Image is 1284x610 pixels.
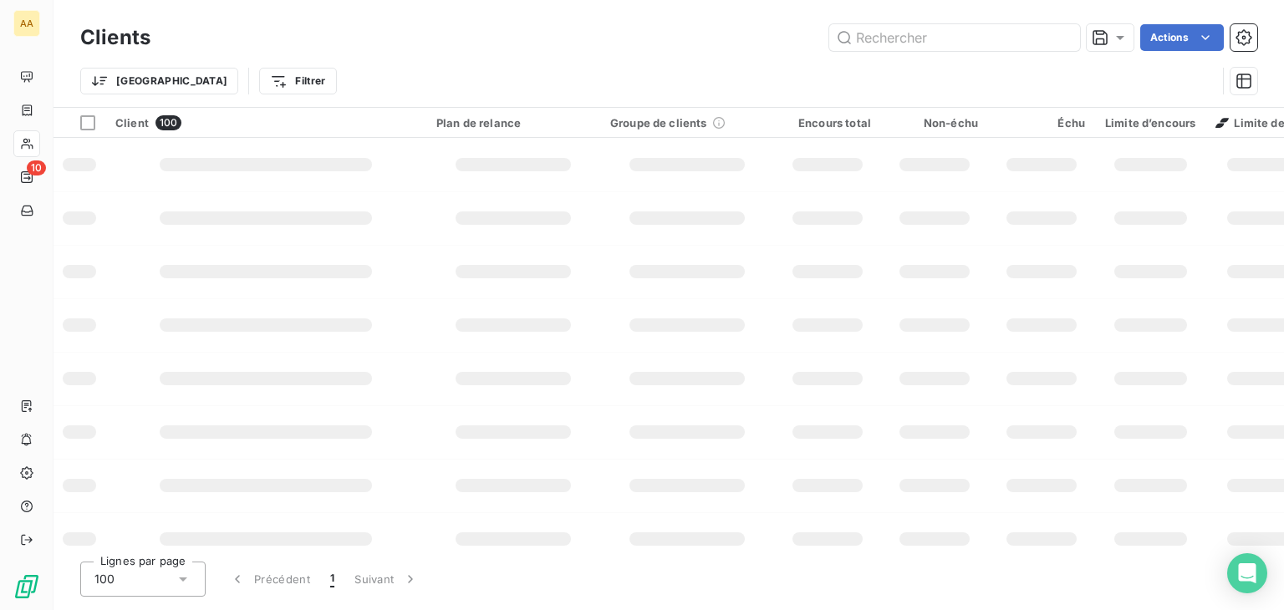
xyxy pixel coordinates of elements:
[27,160,46,175] span: 10
[330,571,334,587] span: 1
[784,116,871,130] div: Encours total
[219,562,320,597] button: Précédent
[320,562,344,597] button: 1
[1227,553,1267,593] div: Open Intercom Messenger
[610,116,707,130] span: Groupe de clients
[80,23,150,53] h3: Clients
[998,116,1085,130] div: Échu
[436,116,590,130] div: Plan de relance
[115,116,149,130] span: Client
[13,10,40,37] div: AA
[80,68,238,94] button: [GEOGRAPHIC_DATA]
[891,116,978,130] div: Non-échu
[344,562,429,597] button: Suivant
[155,115,181,130] span: 100
[1140,24,1224,51] button: Actions
[94,571,115,587] span: 100
[13,573,40,600] img: Logo LeanPay
[829,24,1080,51] input: Rechercher
[1105,116,1195,130] div: Limite d’encours
[259,68,336,94] button: Filtrer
